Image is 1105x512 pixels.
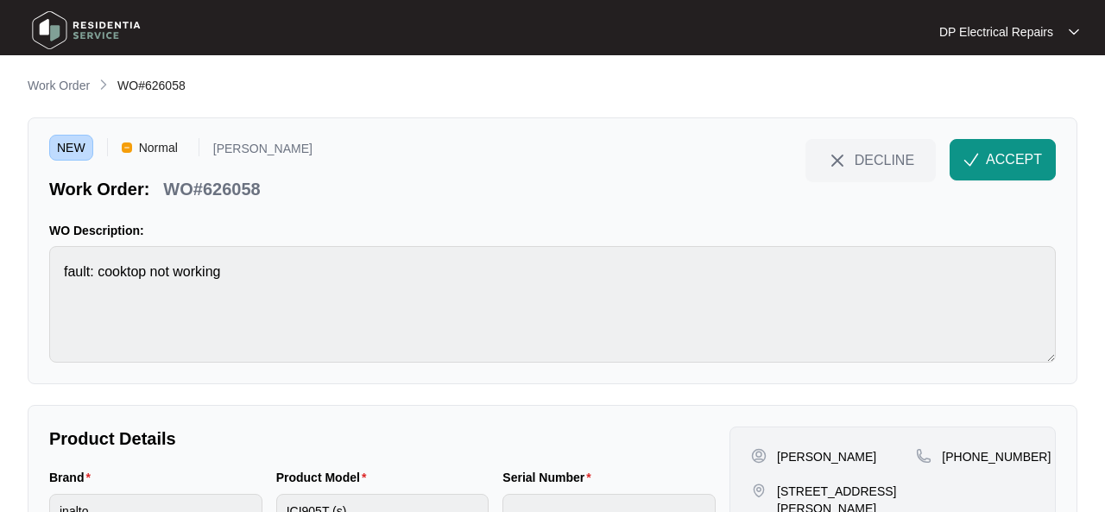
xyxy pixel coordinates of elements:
[49,469,98,486] label: Brand
[132,135,185,161] span: Normal
[805,139,936,180] button: close-IconDECLINE
[49,135,93,161] span: NEW
[942,448,1051,465] p: [PHONE_NUMBER]
[49,177,149,201] p: Work Order:
[49,222,1056,239] p: WO Description:
[49,246,1056,363] textarea: fault: cooktop not working
[163,177,260,201] p: WO#626058
[502,469,597,486] label: Serial Number
[49,427,716,451] p: Product Details
[122,142,132,153] img: Vercel Logo
[986,149,1042,170] span: ACCEPT
[916,448,931,464] img: map-pin
[751,483,767,498] img: map-pin
[1069,28,1079,36] img: dropdown arrow
[24,77,93,96] a: Work Order
[751,448,767,464] img: user-pin
[777,448,876,465] p: [PERSON_NAME]
[97,78,110,92] img: chevron-right
[963,152,979,168] img: check-Icon
[117,79,186,92] span: WO#626058
[213,142,313,161] p: [PERSON_NAME]
[827,150,848,171] img: close-Icon
[276,469,374,486] label: Product Model
[28,77,90,94] p: Work Order
[26,4,147,56] img: residentia service logo
[939,23,1053,41] p: DP Electrical Repairs
[855,150,914,169] span: DECLINE
[950,139,1056,180] button: check-IconACCEPT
